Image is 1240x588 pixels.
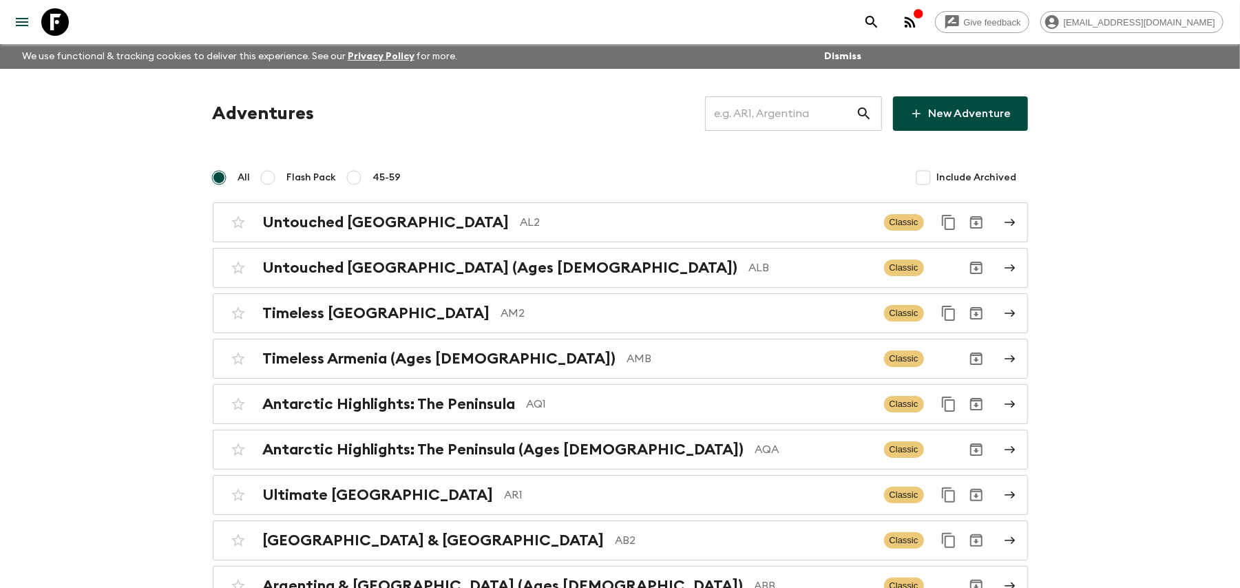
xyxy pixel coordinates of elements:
[963,209,990,236] button: Archive
[963,390,990,418] button: Archive
[263,532,605,549] h2: [GEOGRAPHIC_DATA] & [GEOGRAPHIC_DATA]
[287,171,337,185] span: Flash Pack
[213,430,1028,470] a: Antarctic Highlights: The Peninsula (Ages [DEMOGRAPHIC_DATA])AQAClassicArchive
[821,47,865,66] button: Dismiss
[263,350,616,368] h2: Timeless Armenia (Ages [DEMOGRAPHIC_DATA])
[213,384,1028,424] a: Antarctic Highlights: The PeninsulaAQ1ClassicDuplicate for 45-59Archive
[705,94,856,133] input: e.g. AR1, Argentina
[935,300,963,327] button: Duplicate for 45-59
[1040,11,1223,33] div: [EMAIL_ADDRESS][DOMAIN_NAME]
[884,350,924,367] span: Classic
[935,209,963,236] button: Duplicate for 45-59
[213,248,1028,288] a: Untouched [GEOGRAPHIC_DATA] (Ages [DEMOGRAPHIC_DATA])ALBClassicArchive
[238,171,251,185] span: All
[263,259,738,277] h2: Untouched [GEOGRAPHIC_DATA] (Ages [DEMOGRAPHIC_DATA])
[749,260,873,276] p: ALB
[963,481,990,509] button: Archive
[213,100,315,127] h1: Adventures
[963,527,990,554] button: Archive
[263,304,490,322] h2: Timeless [GEOGRAPHIC_DATA]
[213,521,1028,560] a: [GEOGRAPHIC_DATA] & [GEOGRAPHIC_DATA]AB2ClassicDuplicate for 45-59Archive
[521,214,873,231] p: AL2
[884,441,924,458] span: Classic
[213,339,1028,379] a: Timeless Armenia (Ages [DEMOGRAPHIC_DATA])AMBClassicArchive
[348,52,414,61] a: Privacy Policy
[527,396,873,412] p: AQ1
[213,475,1028,515] a: Ultimate [GEOGRAPHIC_DATA]AR1ClassicDuplicate for 45-59Archive
[963,300,990,327] button: Archive
[884,260,924,276] span: Classic
[963,345,990,372] button: Archive
[935,527,963,554] button: Duplicate for 45-59
[213,202,1028,242] a: Untouched [GEOGRAPHIC_DATA]AL2ClassicDuplicate for 45-59Archive
[263,213,509,231] h2: Untouched [GEOGRAPHIC_DATA]
[263,395,516,413] h2: Antarctic Highlights: The Peninsula
[884,305,924,322] span: Classic
[858,8,885,36] button: search adventures
[616,532,873,549] p: AB2
[963,254,990,282] button: Archive
[893,96,1028,131] a: New Adventure
[755,441,873,458] p: AQA
[213,293,1028,333] a: Timeless [GEOGRAPHIC_DATA]AM2ClassicDuplicate for 45-59Archive
[935,11,1029,33] a: Give feedback
[956,17,1029,28] span: Give feedback
[17,44,463,69] p: We use functional & tracking cookies to deliver this experience. See our for more.
[627,350,873,367] p: AMB
[884,396,924,412] span: Classic
[935,390,963,418] button: Duplicate for 45-59
[937,171,1017,185] span: Include Archived
[263,441,744,459] h2: Antarctic Highlights: The Peninsula (Ages [DEMOGRAPHIC_DATA])
[884,214,924,231] span: Classic
[884,487,924,503] span: Classic
[263,486,494,504] h2: Ultimate [GEOGRAPHIC_DATA]
[1056,17,1223,28] span: [EMAIL_ADDRESS][DOMAIN_NAME]
[884,532,924,549] span: Classic
[505,487,873,503] p: AR1
[501,305,873,322] p: AM2
[8,8,36,36] button: menu
[373,171,401,185] span: 45-59
[935,481,963,509] button: Duplicate for 45-59
[963,436,990,463] button: Archive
